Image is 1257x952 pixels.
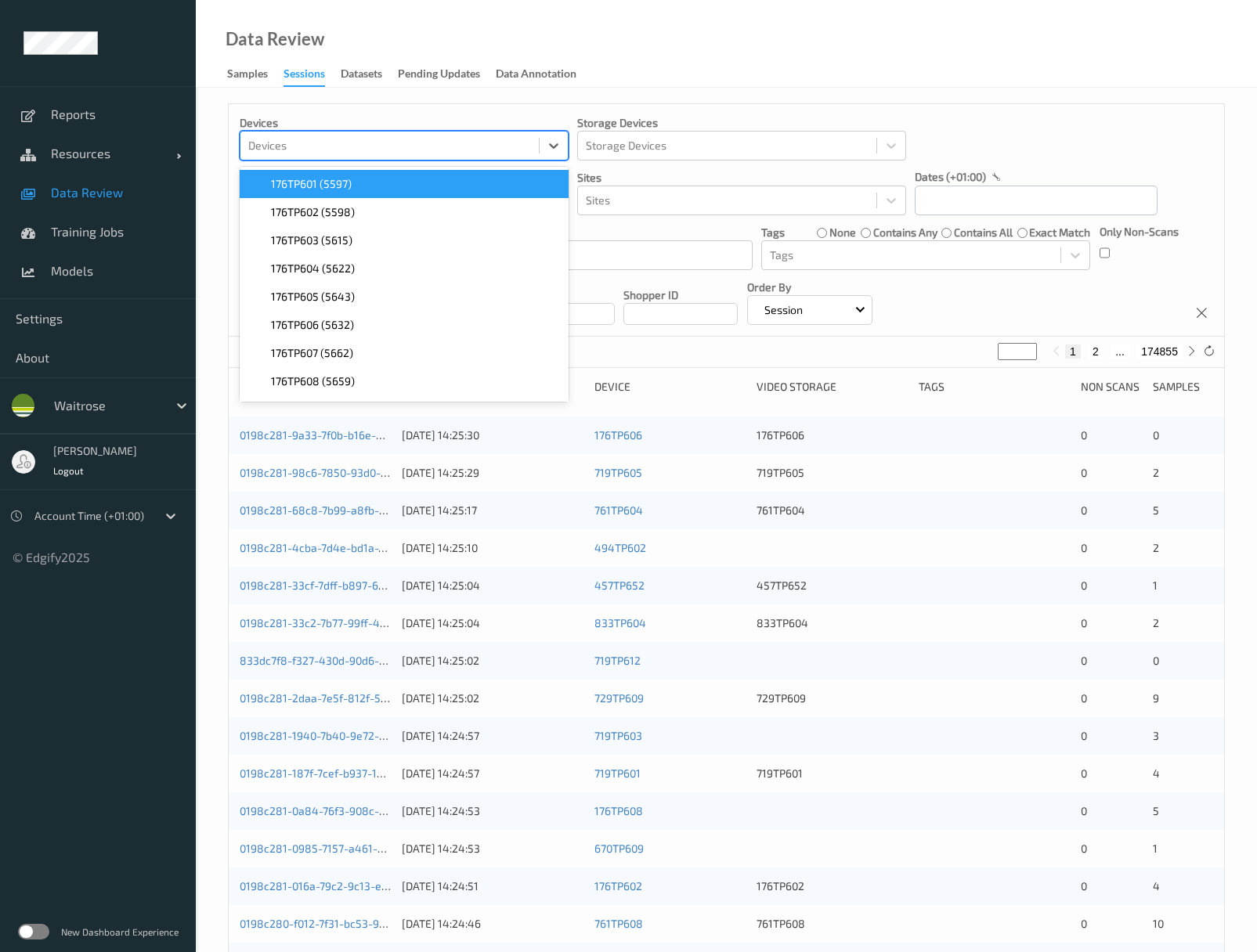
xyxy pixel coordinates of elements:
[915,169,986,185] p: dates (+01:00)
[402,803,583,819] div: [DATE] 14:24:53
[757,916,908,932] div: 761TP608
[1153,917,1164,930] span: 10
[240,654,457,667] a: 833dc7f8-f327-430d-90d6-d6988366268b
[284,66,325,87] div: Sessions
[1081,616,1087,629] span: 0
[398,66,480,85] div: Pending Updates
[757,379,908,395] div: Video Storage
[240,691,444,705] a: 0198c281-2daa-7e5f-812f-588cffabd931
[240,804,449,817] a: 0198c281-0a84-76f3-908c-e3027af655c1
[594,654,641,667] a: 719TP612
[757,766,908,781] div: 719TP601
[829,225,856,240] label: none
[1081,766,1087,780] span: 0
[496,66,576,85] div: Data Annotation
[1136,344,1183,359] button: 174855
[594,879,642,892] a: 176TP602
[623,287,738,303] p: Shopper ID
[402,728,583,744] div: [DATE] 14:24:57
[398,63,496,85] a: Pending Updates
[1153,466,1159,479] span: 2
[594,466,642,479] a: 719TP605
[402,653,583,669] div: [DATE] 14:25:02
[1153,579,1158,592] span: 1
[1081,379,1141,395] div: Non Scans
[240,579,444,592] a: 0198c281-33cf-7dff-b897-69f3f424a5ea
[1081,579,1087,592] span: 0
[757,503,908,518] div: 761TP604
[1081,842,1087,855] span: 0
[1153,766,1160,780] span: 4
[1081,691,1087,705] span: 0
[594,729,642,742] a: 719TP603
[1153,616,1159,629] span: 2
[1081,804,1087,817] span: 0
[594,804,643,817] a: 176TP608
[594,503,643,517] a: 761TP604
[1153,879,1160,892] span: 4
[1153,654,1159,667] span: 0
[1081,729,1087,742] span: 0
[284,63,341,87] a: Sessions
[271,233,352,248] span: 176TP603 (5615)
[594,691,644,705] a: 729TP609
[240,115,569,131] p: Devices
[747,279,873,295] p: Order By
[1081,917,1087,930] span: 0
[1153,842,1158,855] span: 1
[1065,344,1081,359] button: 1
[402,540,583,556] div: [DATE] 14:25:10
[226,31,324,47] div: Data Review
[594,541,646,554] a: 494TP602
[1153,691,1159,705] span: 9
[227,63,284,85] a: Samples
[271,289,355,305] span: 176TP605 (5643)
[594,616,646,629] a: 833TP604
[402,691,583,706] div: [DATE] 14:25:02
[271,317,354,333] span: 176TP606 (5632)
[402,766,583,781] div: [DATE] 14:24:57
[1153,804,1159,817] span: 5
[1153,428,1159,442] span: 0
[240,766,447,780] a: 0198c281-187f-7cef-b937-1b0bb3594004
[240,879,450,892] a: 0198c281-016a-79c2-9c13-ece28ebaaac8
[240,842,451,855] a: 0198c281-0985-7157-a461-09c7e5ed6de5
[761,225,785,240] p: Tags
[240,428,447,442] a: 0198c281-9a33-7f0b-b16e-d2567cc2aef4
[402,503,583,518] div: [DATE] 14:25:17
[402,841,583,856] div: [DATE] 14:24:53
[1029,225,1090,240] label: exact match
[500,225,753,240] p: Session ID
[757,427,908,443] div: 176TP606
[240,616,444,629] a: 0198c281-33c2-7b77-99ff-451584c1b3c1
[240,729,452,742] a: 0198c281-1940-7b40-9e72-56683c857f39
[954,225,1013,240] label: contains all
[1088,344,1103,359] button: 2
[341,63,398,85] a: Datasets
[240,917,450,930] a: 0198c280-f012-7f31-bc53-9b4a4e447e29
[577,170,906,186] p: Sites
[271,204,355,220] span: 176TP602 (5598)
[1081,503,1087,517] span: 0
[757,878,908,894] div: 176TP602
[757,691,908,706] div: 729TP609
[271,176,352,192] span: 176TP601 (5597)
[240,541,442,554] a: 0198c281-4cba-7d4e-bd1a-77f9d6ec7cff
[594,766,641,780] a: 719TP601
[496,63,592,85] a: Data Annotation
[1153,503,1159,517] span: 5
[1081,654,1087,667] span: 0
[594,379,746,395] div: Device
[873,225,937,240] label: contains any
[1111,344,1129,359] button: ...
[594,842,644,855] a: 670TP609
[1081,879,1087,892] span: 0
[594,579,645,592] a: 457TP652
[341,66,382,85] div: Datasets
[1081,428,1087,442] span: 0
[271,373,355,389] span: 176TP608 (5659)
[594,917,643,930] a: 761TP608
[402,578,583,593] div: [DATE] 14:25:04
[757,615,908,631] div: 833TP604
[1081,541,1087,554] span: 0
